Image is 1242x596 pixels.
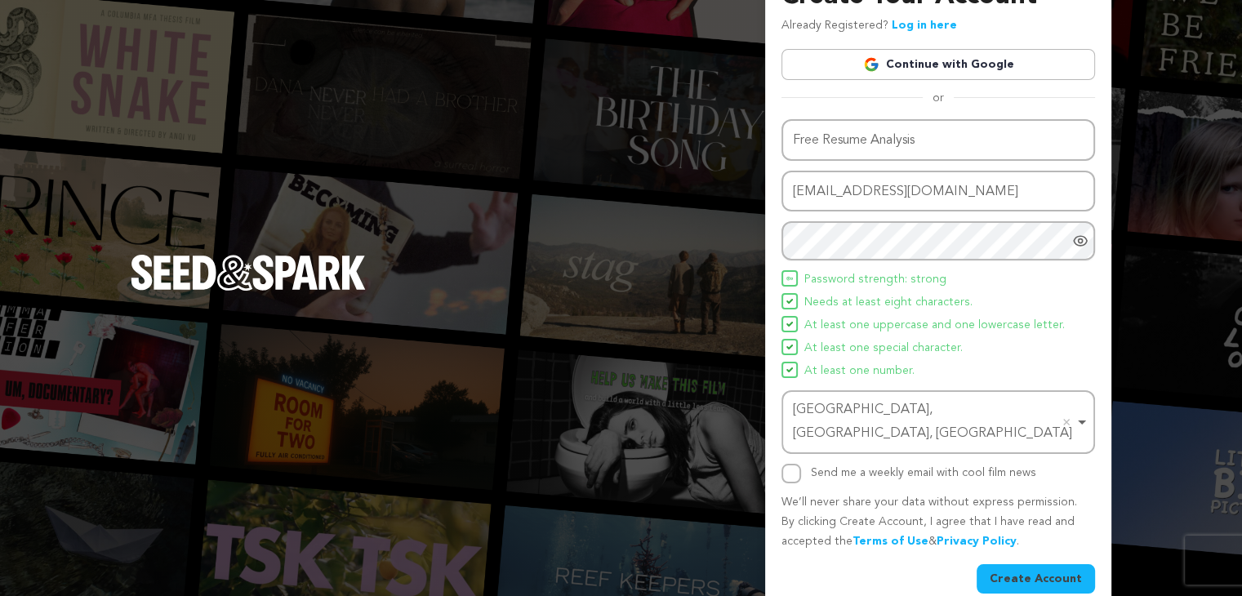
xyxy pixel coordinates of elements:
input: Email address [781,171,1095,212]
div: [GEOGRAPHIC_DATA], [GEOGRAPHIC_DATA], [GEOGRAPHIC_DATA] [793,398,1074,446]
img: Seed&Spark Icon [786,275,793,282]
span: or [923,90,954,106]
span: Needs at least eight characters. [804,293,973,313]
a: Terms of Use [852,536,928,547]
p: We’ll never share your data without express permission. By clicking Create Account, I agree that ... [781,493,1095,551]
a: Seed&Spark Homepage [131,255,366,323]
input: Name [781,119,1095,161]
img: Seed&Spark Icon [786,367,793,373]
span: At least one uppercase and one lowercase letter. [804,316,1065,336]
img: Seed&Spark Icon [786,344,793,350]
span: Password strength: strong [804,270,946,290]
p: Already Registered? [781,16,957,36]
a: Continue with Google [781,49,1095,80]
span: At least one number. [804,362,915,381]
button: Create Account [977,564,1095,594]
img: Seed&Spark Icon [786,321,793,327]
img: Seed&Spark Logo [131,255,366,291]
label: Send me a weekly email with cool film news [811,467,1036,478]
a: Show password as plain text. Warning: this will display your password on the screen. [1072,233,1088,249]
img: Google logo [863,56,879,73]
a: Log in here [892,20,957,31]
span: At least one special character. [804,339,963,358]
img: Seed&Spark Icon [786,298,793,305]
a: Privacy Policy [937,536,1017,547]
button: Remove item: 'ChIJJ3SpfQsLlVQRkYXR9ua5Nhw' [1058,414,1075,430]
